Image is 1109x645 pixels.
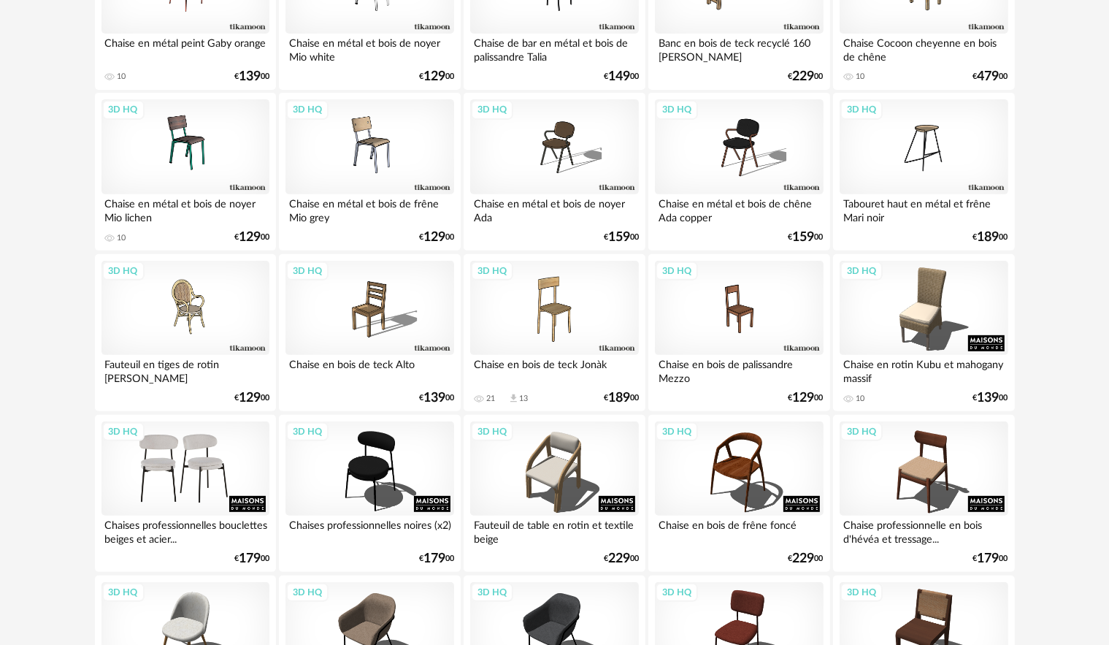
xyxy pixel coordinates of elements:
div: € 00 [788,393,824,403]
div: 10 [118,72,126,82]
div: 10 [118,233,126,243]
div: 3D HQ [286,262,329,280]
div: Chaise en bois de teck Alto [285,355,453,384]
div: 3D HQ [656,100,698,119]
span: 229 [793,72,815,82]
a: 3D HQ Fauteuil en tiges de rotin [PERSON_NAME] €12900 [95,254,276,412]
a: 3D HQ Chaise en métal et bois de noyer Mio lichen 10 €12900 [95,93,276,251]
div: 3D HQ [656,583,698,602]
a: 3D HQ Chaise en métal et bois de noyer Ada €15900 [464,93,645,251]
div: € 00 [604,72,639,82]
a: 3D HQ Tabouret haut en métal et frêne Mari noir €18900 [833,93,1014,251]
div: Chaise en métal et bois de noyer Ada [470,194,638,224]
div: Fauteuil en tiges de rotin [PERSON_NAME] [101,355,269,384]
div: € 00 [973,393,1008,403]
span: 129 [423,232,445,243]
div: Fauteuil de table en rotin et textile beige [470,516,638,545]
div: Chaise en métal et bois de noyer Mio lichen [101,194,269,224]
div: Chaise Cocoon cheyenne en bois de chêne [840,34,1008,63]
a: 3D HQ Chaise en bois de palissandre Mezzo €12900 [648,254,829,412]
div: 3D HQ [471,422,513,441]
div: Chaises professionnelles noires (x2) [285,516,453,545]
div: € 00 [234,393,269,403]
span: Download icon [508,393,519,404]
div: € 00 [973,72,1008,82]
div: Chaise de bar en métal et bois de palissandre Talia [470,34,638,63]
div: Chaise en bois de palissandre Mezzo [655,355,823,384]
span: 179 [423,554,445,564]
div: € 00 [419,232,454,243]
div: 10 [856,394,864,404]
span: 229 [793,554,815,564]
div: 10 [856,72,864,82]
span: 139 [423,393,445,403]
div: Tabouret haut en métal et frêne Mari noir [840,194,1008,224]
div: 3D HQ [102,583,145,602]
div: € 00 [234,232,269,243]
span: 129 [793,393,815,403]
div: 3D HQ [102,100,145,119]
div: Chaise en rotin Kubu et mahogany massif [840,355,1008,384]
div: € 00 [234,554,269,564]
div: 3D HQ [471,262,513,280]
div: 21 [486,394,495,404]
div: Chaises professionnelles bouclettes beiges et acier... [101,516,269,545]
div: € 00 [788,554,824,564]
span: 179 [239,554,261,564]
div: 3D HQ [102,262,145,280]
div: 3D HQ [840,100,883,119]
div: 3D HQ [656,262,698,280]
div: Banc en bois de teck recyclé 160 [PERSON_NAME] [655,34,823,63]
a: 3D HQ Chaise en métal et bois de frêne Mio grey €12900 [279,93,460,251]
div: 3D HQ [656,422,698,441]
div: € 00 [604,232,639,243]
div: 13 [519,394,528,404]
a: 3D HQ Chaise professionnelle en bois d'hévéa et tressage... €17900 [833,415,1014,573]
span: 159 [608,232,630,243]
div: Chaise en bois de teck Jonàk [470,355,638,384]
span: 139 [978,393,999,403]
div: 3D HQ [286,583,329,602]
div: Chaise en bois de frêne foncé [655,516,823,545]
a: 3D HQ Chaises professionnelles bouclettes beiges et acier... €17900 [95,415,276,573]
a: 3D HQ Chaises professionnelles noires (x2) €17900 [279,415,460,573]
div: € 00 [419,393,454,403]
a: 3D HQ Fauteuil de table en rotin et textile beige €22900 [464,415,645,573]
div: 3D HQ [286,422,329,441]
div: Chaise en métal et bois de chêne Ada copper [655,194,823,224]
a: 3D HQ Chaise en rotin Kubu et mahogany massif 10 €13900 [833,254,1014,412]
div: € 00 [788,232,824,243]
div: € 00 [973,554,1008,564]
div: € 00 [788,72,824,82]
div: 3D HQ [840,422,883,441]
div: 3D HQ [102,422,145,441]
div: 3D HQ [471,583,513,602]
div: € 00 [604,554,639,564]
span: 189 [978,232,999,243]
span: 129 [423,72,445,82]
span: 229 [608,554,630,564]
div: Chaise professionnelle en bois d'hévéa et tressage... [840,516,1008,545]
a: 3D HQ Chaise en bois de teck Jonàk 21 Download icon 13 €18900 [464,254,645,412]
div: Chaise en métal et bois de frêne Mio grey [285,194,453,224]
div: 3D HQ [840,262,883,280]
a: 3D HQ Chaise en bois de teck Alto €13900 [279,254,460,412]
a: 3D HQ Chaise en métal et bois de chêne Ada copper €15900 [648,93,829,251]
span: 179 [978,554,999,564]
div: € 00 [604,393,639,403]
div: 3D HQ [286,100,329,119]
span: 139 [239,72,261,82]
div: € 00 [419,554,454,564]
div: Chaise en métal peint Gaby orange [101,34,269,63]
div: 3D HQ [840,583,883,602]
span: 189 [608,393,630,403]
div: 3D HQ [471,100,513,119]
div: € 00 [973,232,1008,243]
div: € 00 [234,72,269,82]
div: € 00 [419,72,454,82]
span: 479 [978,72,999,82]
span: 159 [793,232,815,243]
span: 129 [239,232,261,243]
span: 149 [608,72,630,82]
div: Chaise en métal et bois de noyer Mio white [285,34,453,63]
